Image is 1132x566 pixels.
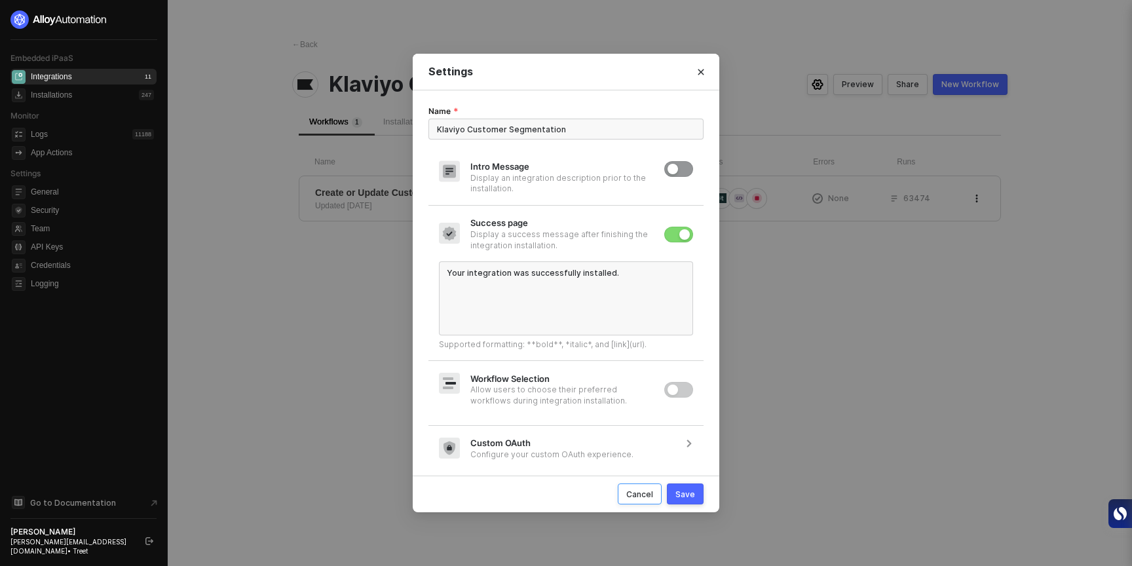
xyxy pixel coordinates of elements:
div: Save [675,489,695,500]
div: Display an integration description prior to the installation. [470,173,664,195]
button: Save [667,483,704,504]
textarea: Your integration was successfully installed. [439,261,693,335]
div: Display a success message after finishing the integration installation. [470,229,654,251]
div: Supported formatting: **bold**, *italic*, and [link](url). [439,339,693,350]
div: Configure your custom OAuth experience. [470,449,633,460]
div: Intro Message [470,160,664,172]
span: icon-success-page [439,223,460,244]
div: Allow users to choose their preferred workflows during integration installation. [470,385,654,407]
span: icon-arrow-right [685,440,693,447]
label: Name [428,106,459,117]
button: Cancel [618,483,662,504]
div: Settings [428,65,704,79]
div: Workflow Selection [470,373,654,385]
div: Custom OAuth [470,438,633,449]
input: Name [428,119,704,140]
button: Close [683,54,719,90]
span: icon-secerts-manager [439,438,460,459]
div: Success page [470,217,654,229]
div: Cancel [626,489,653,500]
